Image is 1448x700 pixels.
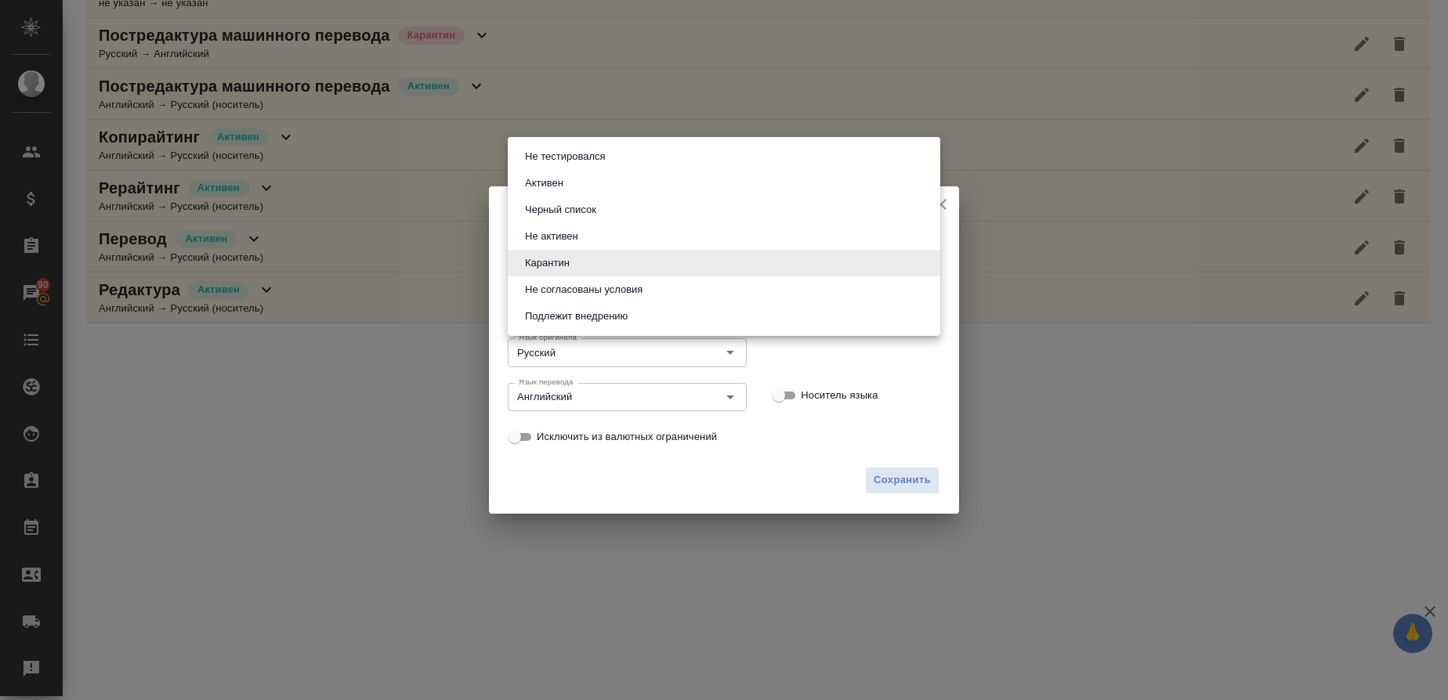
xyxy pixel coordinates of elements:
button: Активен [520,175,568,192]
button: Черный список [520,201,601,218]
button: Не активен [520,228,583,245]
button: Карантин [520,254,574,272]
button: Не тестировался [520,148,610,165]
button: Не согласованы условия [520,281,647,298]
button: Подлежит внедрению [520,308,632,325]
